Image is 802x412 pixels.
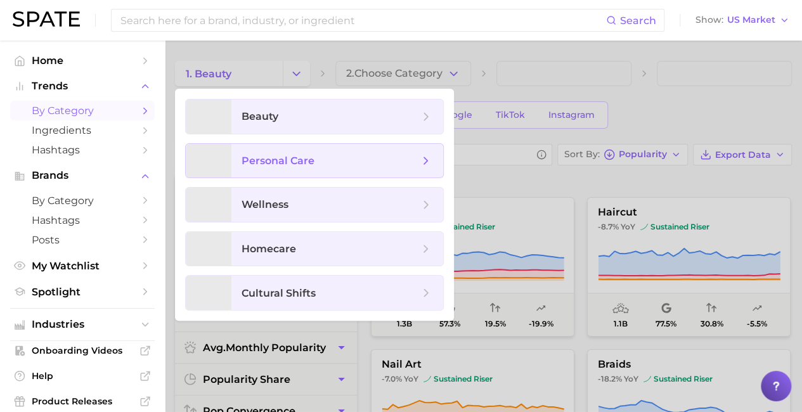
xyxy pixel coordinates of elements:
[13,11,80,27] img: SPATE
[32,170,133,181] span: Brands
[10,392,155,411] a: Product Releases
[620,15,656,27] span: Search
[32,260,133,272] span: My Watchlist
[727,16,775,23] span: US Market
[10,366,155,385] a: Help
[32,124,133,136] span: Ingredients
[10,101,155,120] a: by Category
[32,234,133,246] span: Posts
[32,370,133,382] span: Help
[32,144,133,156] span: Hashtags
[10,191,155,210] a: by Category
[175,89,454,321] ul: Change Category
[10,210,155,230] a: Hashtags
[32,319,133,330] span: Industries
[32,214,133,226] span: Hashtags
[10,341,155,360] a: Onboarding Videos
[242,287,316,299] span: cultural shifts
[10,140,155,160] a: Hashtags
[119,10,606,31] input: Search here for a brand, industry, or ingredient
[242,243,296,255] span: homecare
[32,195,133,207] span: by Category
[32,55,133,67] span: Home
[32,286,133,298] span: Spotlight
[10,51,155,70] a: Home
[692,12,792,29] button: ShowUS Market
[10,77,155,96] button: Trends
[242,155,314,167] span: personal care
[10,282,155,302] a: Spotlight
[10,166,155,185] button: Brands
[32,105,133,117] span: by Category
[242,110,278,122] span: beauty
[32,80,133,92] span: Trends
[10,315,155,334] button: Industries
[32,396,133,407] span: Product Releases
[242,198,288,210] span: wellness
[32,345,133,356] span: Onboarding Videos
[10,256,155,276] a: My Watchlist
[10,230,155,250] a: Posts
[695,16,723,23] span: Show
[10,120,155,140] a: Ingredients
